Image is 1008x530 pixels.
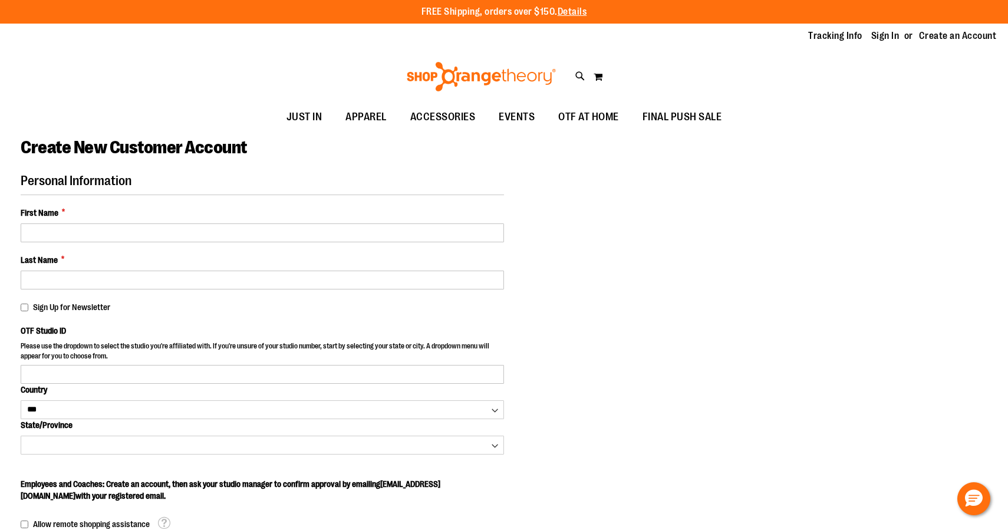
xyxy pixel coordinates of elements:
[499,104,535,130] span: EVENTS
[33,302,110,312] span: Sign Up for Newsletter
[21,254,58,266] span: Last Name
[808,29,862,42] a: Tracking Info
[21,137,247,157] span: Create New Customer Account
[275,104,334,131] a: JUST IN
[21,173,131,188] span: Personal Information
[21,341,504,364] p: Please use the dropdown to select the studio you're affiliated with. If you're unsure of your stu...
[487,104,546,131] a: EVENTS
[421,5,587,19] p: FREE Shipping, orders over $150.
[919,29,997,42] a: Create an Account
[21,207,58,219] span: First Name
[345,104,387,130] span: APPAREL
[21,326,66,335] span: OTF Studio ID
[631,104,734,131] a: FINAL PUSH SALE
[398,104,487,131] a: ACCESSORIES
[33,519,150,529] span: Allow remote shopping assistance
[643,104,722,130] span: FINAL PUSH SALE
[546,104,631,131] a: OTF AT HOME
[957,482,990,515] button: Hello, have a question? Let’s chat.
[286,104,322,130] span: JUST IN
[21,479,440,501] span: Employees and Coaches: Create an account, then ask your studio manager to confirm approval by ema...
[21,385,47,394] span: Country
[558,6,587,17] a: Details
[558,104,619,130] span: OTF AT HOME
[405,62,558,91] img: Shop Orangetheory
[334,104,398,131] a: APPAREL
[21,420,73,430] span: State/Province
[410,104,476,130] span: ACCESSORIES
[871,29,900,42] a: Sign In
